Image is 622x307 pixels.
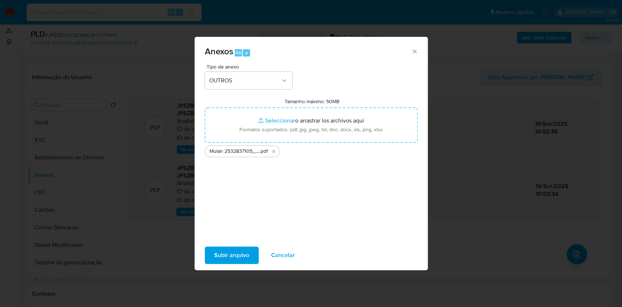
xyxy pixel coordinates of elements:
span: Mulan 2532837105_KTR TRATORPECAS DISTRIBUIDORA LTDA 2025_09_18_17_11_22 [210,148,259,155]
label: Tamanho máximo: 50MB [285,98,340,105]
span: a [245,49,248,56]
span: OUTROS [209,77,281,84]
span: Cancelar [271,247,295,263]
button: OUTROS [205,72,292,89]
button: Cerrar [411,48,418,54]
span: Alt [235,49,241,56]
span: Subir arquivo [214,247,249,263]
button: Cancelar [262,246,304,264]
button: Subir arquivo [205,246,259,264]
span: Anexos [205,45,233,58]
ul: Archivos seleccionados [205,143,418,157]
span: .pdf [259,148,268,155]
span: Tipo de anexo [207,64,294,69]
button: Eliminar Mulan 2532837105_KTR TRATORPECAS DISTRIBUIDORA LTDA 2025_09_18_17_11_22.pdf [269,147,278,156]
